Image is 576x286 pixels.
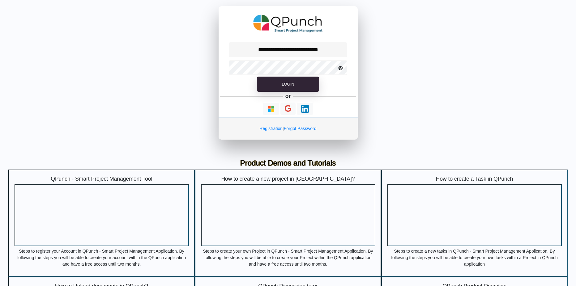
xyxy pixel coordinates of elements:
[387,176,562,182] h5: How to create a Task in QPunch
[219,117,358,140] div: |
[263,103,279,115] button: Continue With Microsoft Azure
[253,12,323,35] img: QPunch
[387,248,562,267] p: Steps to create a new tasks in QPunch - Smart Project Management Application. By following the st...
[201,248,375,267] p: Steps to create your own Project in QPunch - Smart Project Management Application. By following t...
[13,159,563,168] h3: Product Demos and Tutorials
[280,103,296,115] button: Continue With Google
[15,176,189,182] h5: QPunch - Smart Project Management Tool
[282,82,294,86] span: Login
[267,105,275,113] img: Loading...
[297,103,313,115] button: Continue With LinkedIn
[301,105,309,113] img: Loading...
[284,92,292,100] h5: or
[257,77,319,92] button: Login
[259,126,283,131] a: Registration
[284,126,317,131] a: Forgot Password
[201,176,375,182] h5: How to create a new project in [GEOGRAPHIC_DATA]?
[15,248,189,267] p: Steps to register your Account in QPunch - Smart Project Management Application. By following the...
